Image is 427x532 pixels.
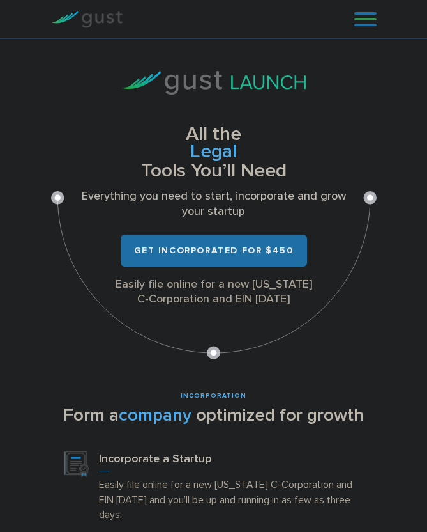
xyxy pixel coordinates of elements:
p: Everything you need to start, incorporate and grow your startup [73,189,354,219]
div: Easily file online for a new [US_STATE] C-Corporation and EIN [DATE] [73,277,354,308]
h3: Incorporate a Startup [99,451,364,472]
a: Get Incorporated for $450 [121,235,307,267]
img: Incorporation Icon [64,451,89,477]
div: INCORPORATION [51,391,377,401]
h2: Form a optimized for growth [51,406,377,426]
img: Gust Launch Logo [122,71,306,95]
h1: All the Tools You’ll Need [73,125,354,180]
img: Gust Logo [51,11,123,28]
span: company [119,405,191,426]
p: Easily file online for a new [US_STATE] C-Corporation and EIN [DATE] and you’ll be up and running... [99,477,364,521]
span: Legal [73,143,354,162]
